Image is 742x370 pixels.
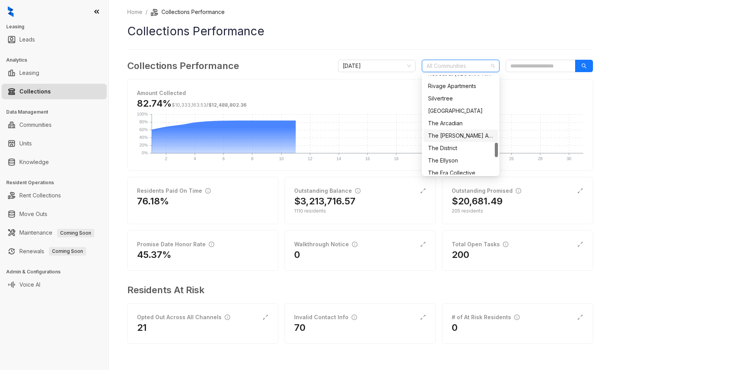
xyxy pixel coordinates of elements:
span: expand-alt [262,314,269,320]
h2: 76.18% [137,195,169,207]
text: 6 [222,156,225,161]
li: Renewals [2,244,107,259]
span: expand-alt [420,314,426,320]
text: 100% [137,112,148,116]
span: expand-alt [420,241,426,247]
span: info-circle [352,315,357,320]
div: The Ellyson [428,156,493,165]
li: / [146,8,147,16]
text: 4 [194,156,196,161]
text: 30 [567,156,571,161]
li: Move Outs [2,206,107,222]
h3: Admin & Configurations [6,268,108,275]
span: expand-alt [577,188,583,194]
a: Units [19,136,32,151]
text: 40% [139,135,148,140]
text: 60% [139,127,148,132]
a: Communities [19,117,52,133]
span: Coming Soon [49,247,86,256]
h2: $3,213,716.57 [294,195,355,207]
span: info-circle [205,188,211,194]
text: 0% [142,150,148,155]
li: Voice AI [2,277,107,292]
h3: Residents At Risk [127,283,587,297]
h3: Data Management [6,109,108,116]
div: 1110 residents [294,207,426,214]
h3: Collections Performance [127,59,239,73]
text: 18 [394,156,399,161]
span: $10,333,163.53 [172,102,206,108]
text: 80% [139,119,148,124]
a: Leasing [19,65,39,81]
div: The Era Collective [423,167,498,179]
li: Rent Collections [2,188,107,203]
a: Move Outs [19,206,47,222]
div: Outstanding Promised [452,187,521,195]
h2: 70 [294,322,305,334]
h2: 200 [452,249,469,261]
div: The Arcadian [423,117,498,130]
a: Home [126,8,144,16]
div: Residents Paid On Time [137,187,211,195]
text: 2 [165,156,167,161]
div: The Bailey Apartments [423,130,498,142]
h3: Analytics [6,57,108,64]
div: Silvertree [423,92,498,105]
li: Collections Performance [151,8,225,16]
div: [GEOGRAPHIC_DATA] [428,107,493,115]
div: 205 residents [452,207,583,214]
a: Knowledge [19,154,49,170]
div: Invalid Contact Info [294,313,357,322]
a: Collections [19,84,51,99]
h3: Resident Operations [6,179,108,186]
div: The District [423,142,498,154]
text: 26 [509,156,514,161]
span: info-circle [503,242,508,247]
span: info-circle [209,242,214,247]
h1: Collections Performance [127,22,593,40]
div: The Arcadian [428,119,493,128]
span: info-circle [355,188,361,194]
div: Rivage Apartments [423,80,498,92]
div: The Era Collective [428,169,493,177]
div: The [PERSON_NAME] Apartments [428,131,493,140]
text: 16 [365,156,370,161]
span: August 2025 [343,60,411,72]
a: Rent Collections [19,188,61,203]
span: info-circle [514,315,520,320]
h2: 21 [137,322,147,334]
img: logo [8,6,14,17]
div: Promise Date Honor Rate [137,240,214,249]
li: Collections [2,84,107,99]
span: expand-alt [577,314,583,320]
h2: 45.37% [137,249,172,261]
text: 20% [139,143,148,147]
div: The Ellyson [423,154,498,167]
span: info-circle [225,315,230,320]
div: Outstanding Balance [294,187,361,195]
span: / [172,102,246,108]
h2: 0 [294,249,300,261]
div: The District [428,144,493,152]
div: Opted Out Across All Channels [137,313,230,322]
span: Coming Soon [57,229,94,237]
span: $12,488,802.36 [208,102,246,108]
li: Maintenance [2,225,107,240]
div: Total Open Tasks [452,240,508,249]
div: Silvertree [428,94,493,103]
strong: Amount Collected [137,90,186,96]
span: search [581,63,587,69]
span: expand-alt [420,188,426,194]
text: 8 [251,156,253,161]
div: Walkthrough Notice [294,240,357,249]
span: expand-alt [577,241,583,247]
li: Communities [2,117,107,133]
span: info-circle [352,242,357,247]
h2: $20,681.49 [452,195,503,207]
text: 28 [538,156,543,161]
li: Units [2,136,107,151]
h2: 0 [452,322,458,334]
div: Summit Station [423,105,498,117]
h3: 82.74% [137,97,246,110]
h3: Leasing [6,23,108,30]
